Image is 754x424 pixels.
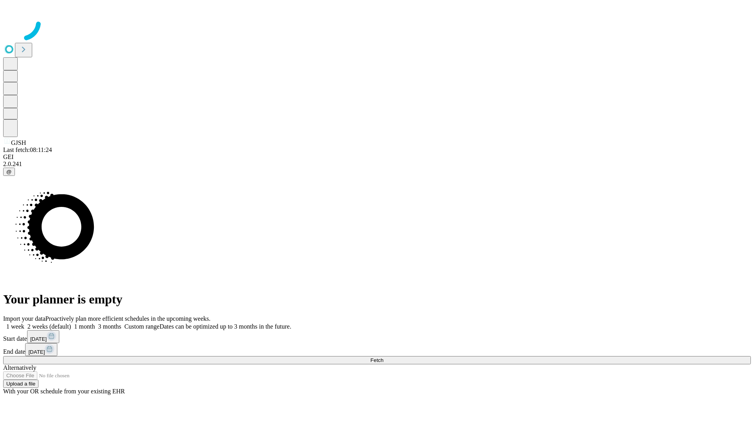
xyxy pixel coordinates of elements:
[3,168,15,176] button: @
[3,356,751,364] button: Fetch
[6,323,24,330] span: 1 week
[27,323,71,330] span: 2 weeks (default)
[3,388,125,395] span: With your OR schedule from your existing EHR
[98,323,121,330] span: 3 months
[3,330,751,343] div: Start date
[27,330,59,343] button: [DATE]
[25,343,57,356] button: [DATE]
[3,315,46,322] span: Import your data
[3,380,38,388] button: Upload a file
[159,323,291,330] span: Dates can be optimized up to 3 months in the future.
[74,323,95,330] span: 1 month
[11,139,26,146] span: GJSH
[3,146,52,153] span: Last fetch: 08:11:24
[3,343,751,356] div: End date
[6,169,12,175] span: @
[46,315,210,322] span: Proactively plan more efficient schedules in the upcoming weeks.
[3,364,36,371] span: Alternatively
[370,357,383,363] span: Fetch
[3,292,751,307] h1: Your planner is empty
[30,336,47,342] span: [DATE]
[28,349,45,355] span: [DATE]
[124,323,159,330] span: Custom range
[3,161,751,168] div: 2.0.241
[3,154,751,161] div: GEI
